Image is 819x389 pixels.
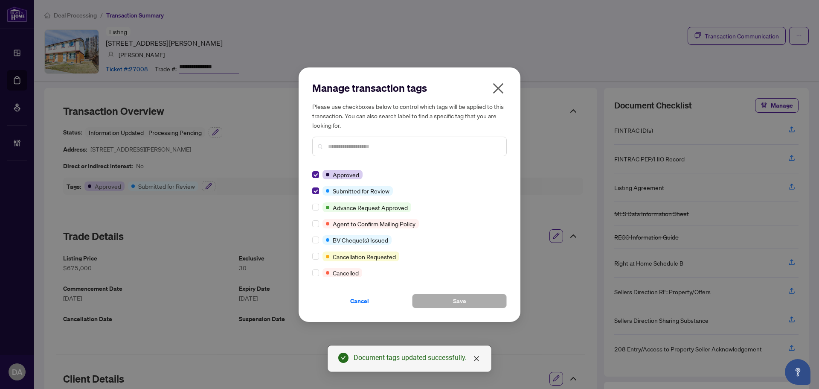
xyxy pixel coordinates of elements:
[333,219,415,228] span: Agent to Confirm Mailing Policy
[312,102,507,130] h5: Please use checkboxes below to control which tags will be applied to this transaction. You can al...
[785,359,810,385] button: Open asap
[333,235,388,245] span: BV Cheque(s) Issued
[350,294,369,308] span: Cancel
[333,170,359,179] span: Approved
[338,353,349,363] span: check-circle
[312,294,407,308] button: Cancel
[354,353,481,363] div: Document tags updated successfully.
[472,354,481,363] a: Close
[312,81,507,95] h2: Manage transaction tags
[333,252,396,261] span: Cancellation Requested
[333,203,408,212] span: Advance Request Approved
[491,82,505,95] span: close
[333,186,389,196] span: Submitted for Review
[412,294,507,308] button: Save
[473,355,480,362] span: close
[333,268,359,278] span: Cancelled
